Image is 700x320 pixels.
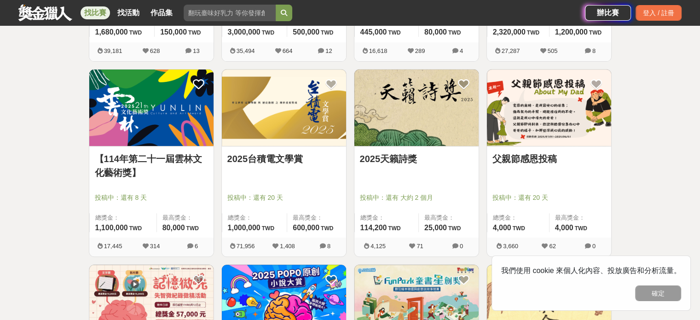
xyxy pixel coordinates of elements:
[493,224,511,232] span: 4,000
[129,225,142,232] span: TWD
[188,29,201,36] span: TWD
[227,193,341,203] span: 投稿中：還有 20 天
[360,193,473,203] span: 投稿中：還有 大約 2 個月
[293,224,319,232] span: 600,000
[228,213,282,222] span: 總獎金：
[424,224,447,232] span: 25,000
[321,29,333,36] span: TWD
[283,47,293,54] span: 664
[555,28,588,36] span: 1,200,000
[415,47,425,54] span: 289
[186,225,199,232] span: TWD
[293,213,340,222] span: 最高獎金：
[193,47,199,54] span: 13
[160,28,187,36] span: 150,000
[321,225,333,232] span: TWD
[493,213,544,222] span: 總獎金：
[195,243,198,250] span: 6
[262,225,274,232] span: TWD
[589,29,602,36] span: TWD
[150,47,160,54] span: 628
[325,47,332,54] span: 12
[280,243,295,250] span: 1,408
[585,5,631,21] a: 辦比賽
[360,28,387,36] span: 445,000
[460,243,463,250] span: 0
[184,5,276,21] input: 翻玩臺味好乳力 等你發揮創意！
[487,70,611,147] a: Cover Image
[354,70,479,147] a: Cover Image
[95,193,208,203] span: 投稿中：還有 8 天
[424,213,473,222] span: 最高獎金：
[575,225,587,232] span: TWD
[114,6,143,19] a: 找活動
[502,47,520,54] span: 27,287
[388,29,400,36] span: TWD
[424,28,447,36] span: 80,000
[492,193,606,203] span: 投稿中：還有 20 天
[460,47,463,54] span: 4
[104,243,122,250] span: 17,445
[81,6,110,19] a: 找比賽
[222,70,346,147] a: Cover Image
[162,213,208,222] span: 最高獎金：
[503,243,518,250] span: 3,660
[354,70,479,146] img: Cover Image
[162,224,185,232] span: 80,000
[555,213,606,222] span: 最高獎金：
[417,243,423,250] span: 71
[262,29,274,36] span: TWD
[501,267,681,274] span: 我們使用 cookie 來個人化內容、投放廣告和分析流量。
[635,285,681,301] button: 確定
[95,28,128,36] span: 1,680,000
[360,152,473,166] a: 2025天籟詩獎
[493,28,526,36] span: 2,320,000
[549,243,555,250] span: 62
[228,28,260,36] span: 3,000,000
[636,5,682,21] div: 登入 / 註冊
[228,224,260,232] span: 1,000,000
[222,70,346,146] img: Cover Image
[369,47,388,54] span: 16,618
[327,243,330,250] span: 8
[150,243,160,250] span: 314
[487,70,611,146] img: Cover Image
[527,29,539,36] span: TWD
[104,47,122,54] span: 39,181
[513,225,525,232] span: TWD
[592,243,596,250] span: 0
[492,152,606,166] a: 父親節感恩投稿
[147,6,176,19] a: 作品集
[388,225,400,232] span: TWD
[237,47,255,54] span: 35,494
[360,224,387,232] span: 114,200
[95,224,128,232] span: 1,100,000
[370,243,386,250] span: 4,125
[555,224,573,232] span: 4,000
[89,70,214,147] a: Cover Image
[448,29,461,36] span: TWD
[548,47,558,54] span: 505
[95,152,208,180] a: 【114年第二十一屆雲林文化藝術獎】
[129,29,142,36] span: TWD
[89,70,214,146] img: Cover Image
[237,243,255,250] span: 71,956
[95,213,151,222] span: 總獎金：
[448,225,461,232] span: TWD
[592,47,596,54] span: 8
[293,28,319,36] span: 500,000
[227,152,341,166] a: 2025台積電文學賞
[360,213,413,222] span: 總獎金：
